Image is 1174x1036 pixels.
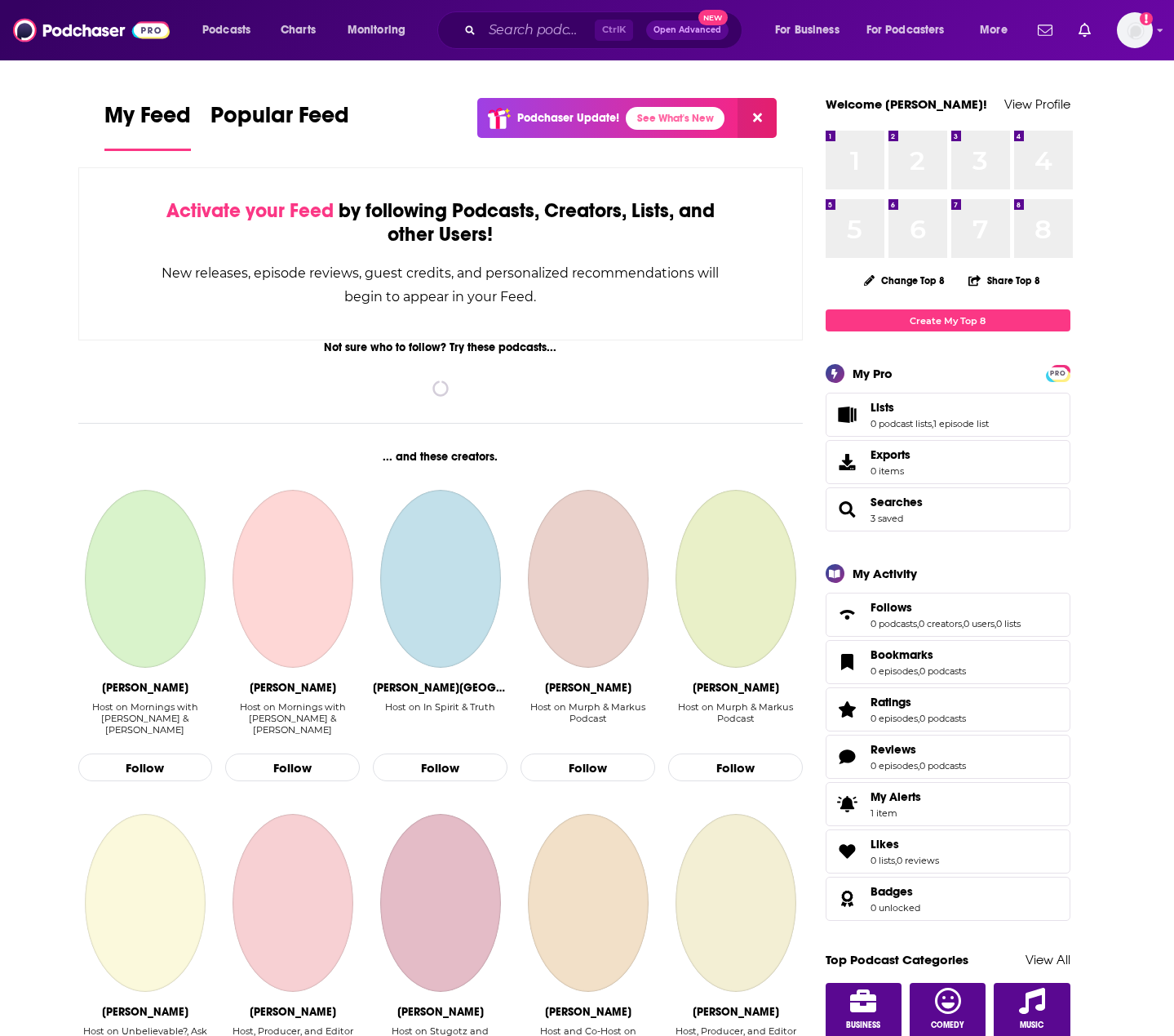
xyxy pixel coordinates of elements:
[595,20,633,41] span: Ctrl K
[545,681,631,695] div: Brian Murphy
[521,701,655,724] div: Host on Murph & Markus Podcast
[676,490,796,668] a: Paul McCaffrey
[102,681,188,695] div: Greg Gaston
[871,902,920,914] a: 0 unlocked
[853,566,917,581] div: My Activity
[102,1005,188,1019] div: Justin Brierley
[919,713,966,724] a: 0 podcasts
[693,1005,779,1019] div: Cristobal Colon
[1048,367,1068,379] a: PRO
[871,837,939,851] a: Likes
[250,681,336,695] div: Eli Savoie
[281,19,316,42] span: Charts
[871,618,917,629] a: 0 podcasts
[964,618,995,629] a: 0 users
[78,701,213,736] div: Host on Mornings with [PERSON_NAME] & [PERSON_NAME]
[348,19,405,42] span: Monitoring
[871,647,933,662] span: Bookmarks
[995,618,996,629] span: ,
[453,11,758,49] div: Search podcasts, credits, & more...
[826,440,1070,484] a: Exports
[161,199,721,247] div: by following Podcasts, Creators, Lists, and other Users!
[1048,367,1068,380] span: PRO
[871,418,932,429] a: 0 podcast lists
[871,513,903,524] a: 3 saved
[871,884,913,899] span: Badges
[980,19,1008,42] span: More
[831,887,864,910] a: Badges
[210,101,349,151] a: Popular Feed
[385,701,495,713] div: Host on In Spirit & Truth
[78,450,804,464] div: ... and these creators.
[933,418,989,429] a: 1 episode list
[831,451,864,474] span: Exports
[826,96,987,112] a: Welcome [PERSON_NAME]!
[853,366,893,381] div: My Pro
[397,1005,484,1019] div: Jon Weiner
[380,490,501,668] a: J.D. Farag
[166,198,334,223] span: Activate your Feed
[1020,1020,1043,1030] span: Music
[918,713,919,724] span: ,
[917,618,919,629] span: ,
[831,793,864,816] span: My Alerts
[871,713,918,724] a: 0 episodes
[871,600,1021,615] a: Follows
[653,26,721,34] span: Open Advanced
[968,265,1041,296] button: Share Top 8
[373,681,507,695] div: J.D. Farag
[919,618,962,629] a: 0 creators
[871,447,910,462] span: Exports
[385,701,495,736] div: Host on In Spirit & Truth
[831,745,864,768] a: Reviews
[871,647,966,662] a: Bookmarks
[897,855,939,866] a: 0 reviews
[918,665,919,677] span: ,
[517,111,619,125] p: Podchaser Update!
[521,754,655,781] button: Follow
[202,19,250,42] span: Podcasts
[521,701,655,736] div: Host on Murph & Markus Podcast
[1026,952,1070,967] a: View All
[826,952,968,967] a: Top Podcast Categories
[1140,12,1153,25] svg: Add a profile image
[854,270,955,291] button: Change Top 8
[191,17,272,43] button: open menu
[871,400,989,415] a: Lists
[968,17,1028,43] button: open menu
[78,754,213,781] button: Follow
[871,465,910,477] span: 0 items
[85,490,206,668] a: Greg Gaston
[13,15,170,46] img: Podchaser - Follow, Share and Rate Podcasts
[78,340,804,354] div: Not sure who to follow? Try these podcasts...
[871,695,911,709] span: Ratings
[528,814,649,992] a: Dan Le Batard
[336,17,427,43] button: open menu
[895,855,897,866] span: ,
[250,1005,336,1019] div: Shane Koski
[698,10,728,25] span: New
[871,495,923,509] span: Searches
[831,603,864,626] a: Follows
[764,17,860,43] button: open menu
[78,701,213,736] div: Host on Mornings with Greg & Eli
[931,1020,964,1030] span: Comedy
[668,701,803,724] div: Host on Murph & Markus Podcast
[225,701,360,736] div: Host on Mornings with Greg & Eli
[919,665,966,677] a: 0 podcasts
[270,17,326,43] a: Charts
[826,593,1070,637] span: Follows
[826,487,1070,531] span: Searches
[210,101,349,139] span: Popular Feed
[919,760,966,771] a: 0 podcasts
[846,1020,880,1030] span: Business
[831,403,864,426] a: Lists
[104,101,191,151] a: My Feed
[871,789,921,804] span: My Alerts
[233,490,353,668] a: Eli Savoie
[380,814,501,992] a: Jon Weiner
[871,760,918,771] a: 0 episodes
